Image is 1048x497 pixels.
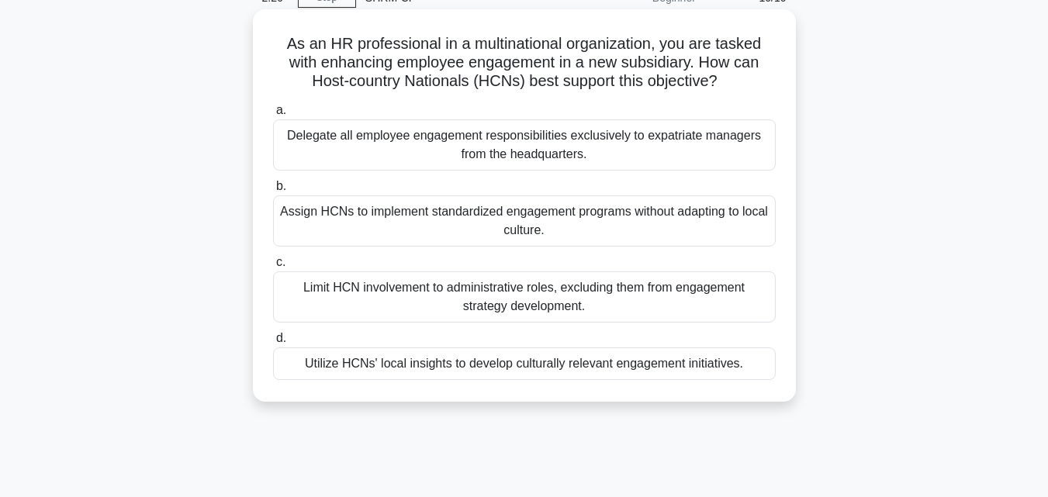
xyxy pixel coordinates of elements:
[272,34,777,91] h5: As an HR professional in a multinational organization, you are tasked with enhancing employee eng...
[276,331,286,344] span: d.
[273,271,776,323] div: Limit HCN involvement to administrative roles, excluding them from engagement strategy development.
[276,103,286,116] span: a.
[273,195,776,247] div: Assign HCNs to implement standardized engagement programs without adapting to local culture.
[273,119,776,171] div: Delegate all employee engagement responsibilities exclusively to expatriate managers from the hea...
[273,347,776,380] div: Utilize HCNs' local insights to develop culturally relevant engagement initiatives.
[276,179,286,192] span: b.
[276,255,285,268] span: c.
